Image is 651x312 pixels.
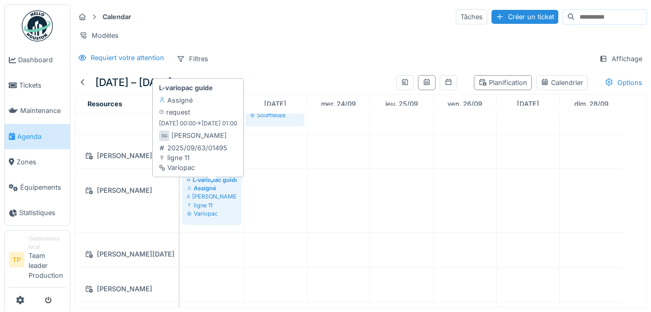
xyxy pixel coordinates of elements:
div: Requiert votre attention [91,53,164,63]
div: Aujourd'hui [197,76,242,90]
div: Tâches [456,9,487,24]
span: Dashboard [18,55,66,65]
div: [PERSON_NAME] [171,131,227,140]
div: ligne 11 [159,153,227,163]
a: Dashboard [5,47,70,73]
div: Options [600,75,647,90]
strong: Calendar [98,12,135,22]
a: Agenda [5,124,70,149]
div: [PERSON_NAME][DATE] [81,248,172,261]
a: 27 septembre 2025 [514,97,542,111]
span: Tickets [19,80,66,90]
a: Tickets [5,73,70,98]
span: Maintenance [20,106,66,116]
div: [PERSON_NAME] [81,282,172,295]
div: Affichage [595,51,647,66]
a: Équipements [5,175,70,200]
small: [DATE] 00:00 -> [DATE] 01:00 [159,119,237,128]
a: Statistiques [5,200,70,225]
a: 24 septembre 2025 [319,97,358,111]
div: SG [159,131,169,141]
h5: [DATE] – [DATE] [95,76,172,89]
a: 26 septembre 2025 [445,97,485,111]
a: 23 septembre 2025 [262,97,289,111]
div: Souffleuse [250,111,300,119]
span: Statistiques [19,208,66,218]
span: Resources [88,100,122,108]
div: Variopac [187,209,237,218]
div: Assigné [159,95,193,105]
div: Modèles [75,28,123,43]
div: 2025/09/63/01495 [159,143,227,153]
div: Créer un ticket [491,10,558,24]
div: [PERSON_NAME] [187,192,237,201]
a: Zones [5,149,70,175]
a: 25 septembre 2025 [383,97,421,111]
div: Gestionnaire local [28,235,66,251]
img: Badge_color-CXgf-gQk.svg [22,10,53,41]
div: ligne 11 [187,201,237,209]
span: Zones [17,157,66,167]
span: Équipements [20,182,66,192]
div: request [159,107,190,117]
div: [PERSON_NAME] [81,149,172,162]
a: 28 septembre 2025 [572,97,611,111]
div: Planification [479,78,527,88]
span: Agenda [17,132,66,141]
div: Assigné [187,184,237,192]
div: Variopac [159,163,227,173]
li: Team leader Production [28,235,66,285]
div: Calendrier [541,78,583,88]
div: Filtres [172,51,213,66]
div: [PERSON_NAME] [81,184,172,197]
a: Maintenance [5,98,70,123]
a: TP Gestionnaire localTeam leader Production [9,235,66,287]
strong: L-variopac guide [159,83,213,93]
li: TP [9,252,24,267]
div: L-variopac guide [187,176,237,184]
